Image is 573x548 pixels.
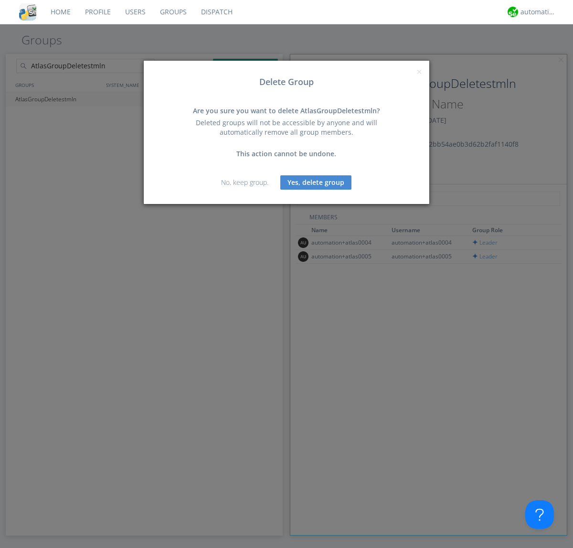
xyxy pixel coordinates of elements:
img: cddb5a64eb264b2086981ab96f4c1ba7 [19,3,36,21]
a: No, keep group. [221,178,268,187]
div: Deleted groups will not be accessible by anyone and will automatically remove all group members. [184,118,389,137]
button: Yes, delete group [280,175,351,190]
img: d2d01cd9b4174d08988066c6d424eccd [508,7,518,17]
div: This action cannot be undone. [184,149,389,159]
div: automation+atlas [520,7,556,17]
div: Are you sure you want to delete AtlasGroupDeletestmln? [184,106,389,116]
h3: Delete Group [151,77,422,87]
span: × [416,65,422,78]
